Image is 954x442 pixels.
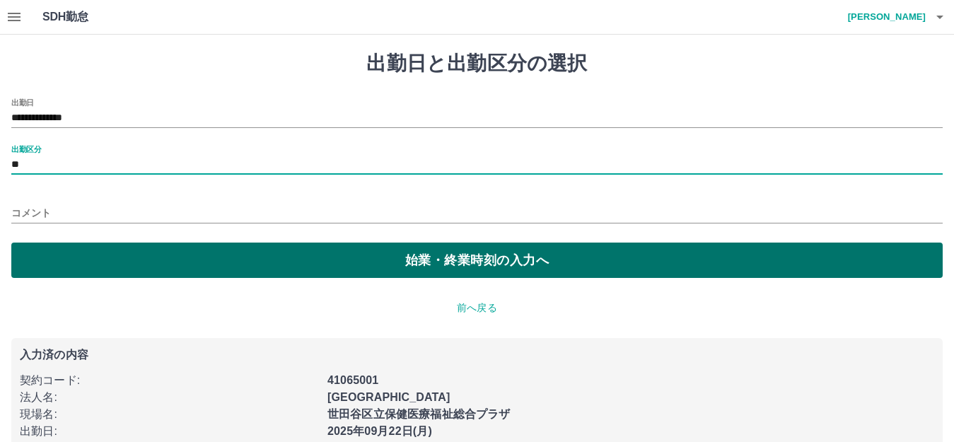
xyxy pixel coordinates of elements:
b: 2025年09月22日(月) [327,425,432,437]
label: 出勤日 [11,97,34,107]
p: 前へ戻る [11,301,943,315]
label: 出勤区分 [11,144,41,154]
button: 始業・終業時刻の入力へ [11,243,943,278]
p: 契約コード : [20,372,319,389]
b: 世田谷区立保健医療福祉総合プラザ [327,408,510,420]
p: 入力済の内容 [20,349,934,361]
p: 現場名 : [20,406,319,423]
b: [GEOGRAPHIC_DATA] [327,391,450,403]
p: 法人名 : [20,389,319,406]
p: 出勤日 : [20,423,319,440]
h1: 出勤日と出勤区分の選択 [11,52,943,76]
b: 41065001 [327,374,378,386]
